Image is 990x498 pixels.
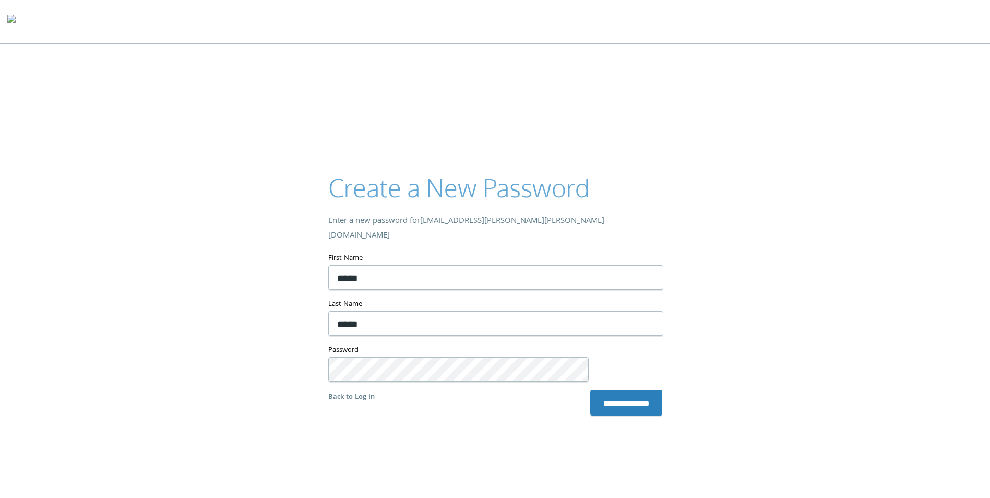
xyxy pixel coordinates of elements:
[7,11,16,32] img: todyl-logo-dark.svg
[328,170,662,205] h2: Create a New Password
[328,214,662,244] div: Enter a new password for [EMAIL_ADDRESS][PERSON_NAME][PERSON_NAME][DOMAIN_NAME]
[328,392,375,403] a: Back to Log In
[328,298,662,311] label: Last Name
[328,344,662,357] label: Password
[328,252,662,265] label: First Name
